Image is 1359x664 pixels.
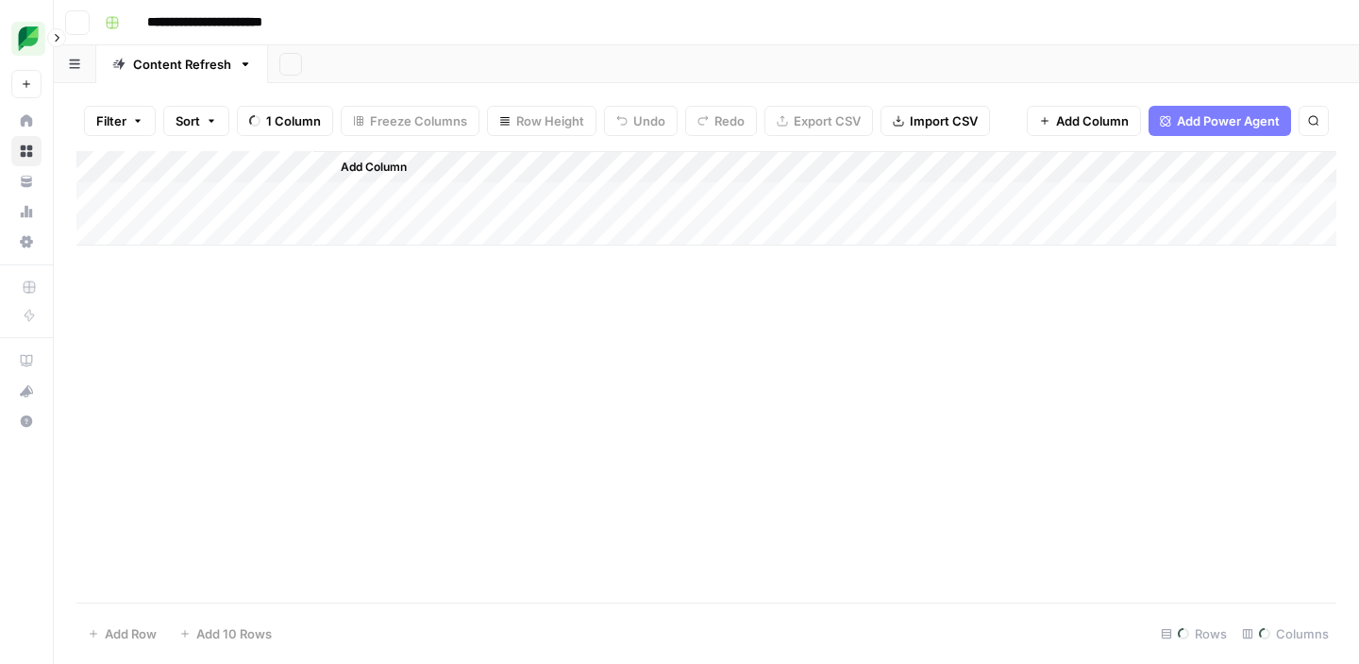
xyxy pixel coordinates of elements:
button: Row Height [487,106,596,136]
span: 1 Column [266,111,321,130]
span: Undo [633,111,665,130]
button: Redo [685,106,757,136]
button: What's new? [11,376,42,406]
a: AirOps Academy [11,346,42,376]
button: Add Row [76,619,168,649]
button: Add Column [316,155,414,179]
div: What's new? [12,377,41,405]
button: Help + Support [11,406,42,436]
button: Export CSV [764,106,873,136]
a: Home [11,106,42,136]
span: Add Row [105,624,157,643]
img: SproutSocial Logo [11,22,45,56]
button: 1 Column [237,106,333,136]
span: Sort [176,111,200,130]
button: Add Column [1027,106,1141,136]
div: Rows [1153,619,1234,649]
div: Columns [1234,619,1336,649]
button: Sort [163,106,229,136]
button: Add 10 Rows [168,619,283,649]
button: Import CSV [881,106,990,136]
span: Freeze Columns [370,111,467,130]
button: Undo [604,106,678,136]
button: Freeze Columns [341,106,479,136]
span: Add Column [1056,111,1129,130]
span: Add Power Agent [1177,111,1280,130]
span: Add Column [341,159,407,176]
span: Import CSV [910,111,978,130]
a: Your Data [11,166,42,196]
a: Browse [11,136,42,166]
button: Workspace: SproutSocial [11,15,42,62]
button: Filter [84,106,156,136]
div: Content Refresh [133,55,231,74]
span: Row Height [516,111,584,130]
span: Export CSV [794,111,861,130]
span: Redo [714,111,745,130]
span: Add 10 Rows [196,624,272,643]
a: Usage [11,196,42,227]
span: Filter [96,111,126,130]
a: Content Refresh [96,45,268,83]
a: Settings [11,227,42,257]
button: Add Power Agent [1149,106,1291,136]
